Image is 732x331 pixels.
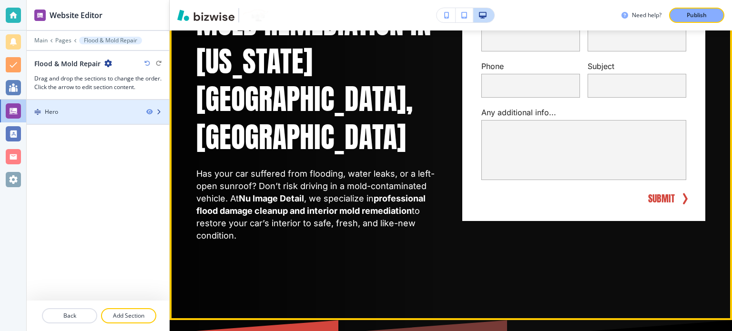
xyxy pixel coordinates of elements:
[43,311,96,320] p: Back
[34,74,162,91] h3: Drag and drop the sections to change the order. Click the arrow to edit section content.
[27,100,169,124] div: DragHero
[79,37,142,44] button: Flood & Mold Repair
[481,61,580,72] p: Phone
[34,37,48,44] button: Main
[45,108,58,116] div: Hero
[102,311,155,320] p: Add Section
[669,8,724,23] button: Publish
[646,191,677,206] button: SUBMIT
[50,10,102,21] h2: Website Editor
[101,308,156,323] button: Add Section
[34,109,41,115] img: Drag
[632,11,661,20] h3: Need help?
[42,308,97,323] button: Back
[84,37,137,44] p: Flood & Mold Repair
[239,193,304,203] strong: Nu Image Detail
[588,61,686,72] p: Subject
[196,193,427,216] strong: professional flood damage cleanup and interior mold remediation
[243,9,269,21] img: Your Logo
[55,37,71,44] button: Pages
[687,11,707,20] p: Publish
[177,10,234,21] img: Bizwise Logo
[34,59,101,69] h2: Flood & Mold Repair
[196,168,439,241] p: Has your car suffered from flooding, water leaks, or a left-open sunroof? Don’t risk driving in a...
[34,10,46,21] img: editor icon
[481,107,686,118] p: Any additional info...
